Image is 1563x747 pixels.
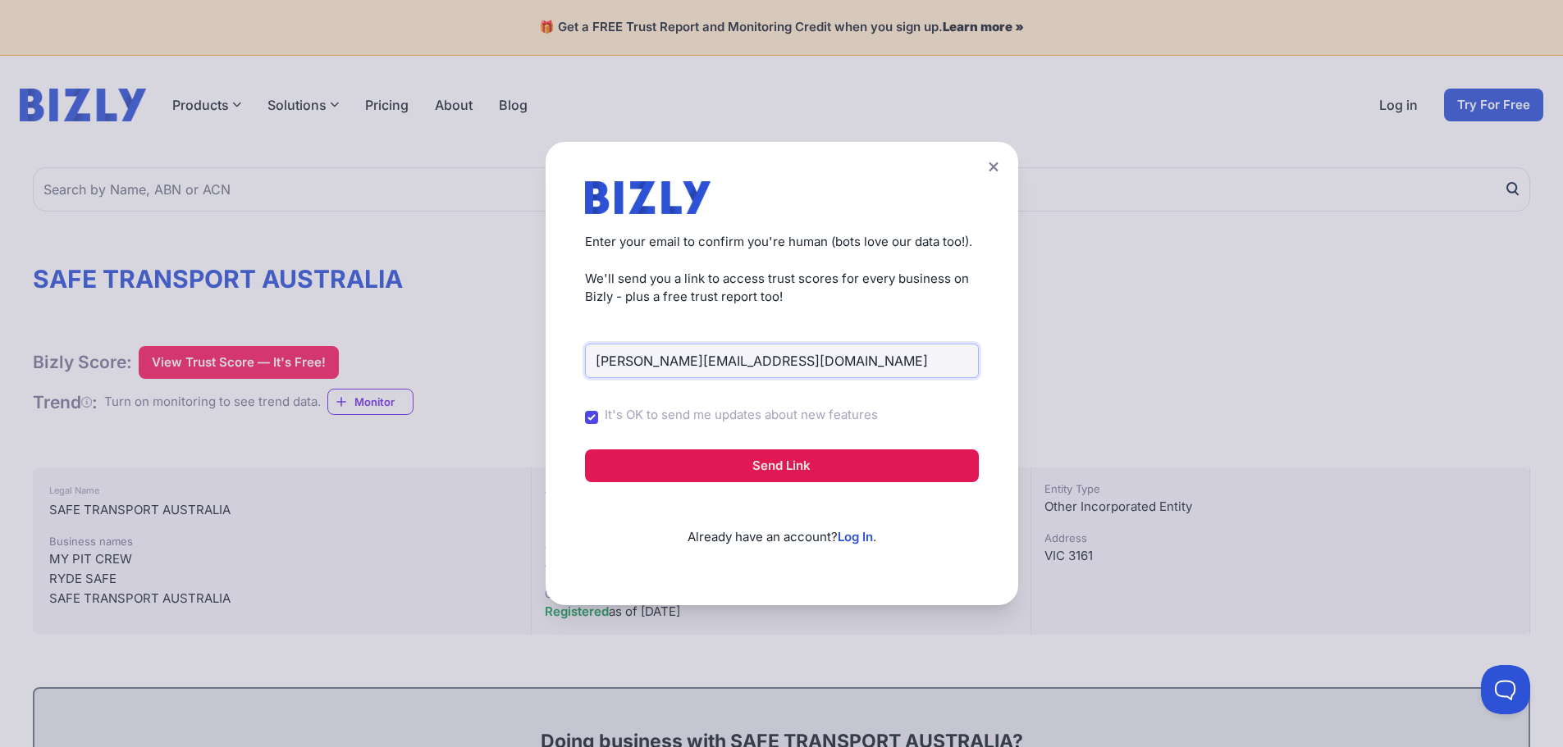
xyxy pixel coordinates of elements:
p: Already have an account? . [585,502,979,547]
p: We'll send you a link to access trust scores for every business on Bizly - plus a free trust repo... [585,270,979,307]
a: Log In [838,529,873,544]
iframe: Toggle Customer Support [1481,665,1530,714]
img: bizly_logo.svg [585,181,711,214]
p: Enter your email to confirm you're human (bots love our data too!). [585,233,979,252]
input: Email [585,344,979,378]
button: Send Link [585,449,979,482]
label: It's OK to send me updates about new features [605,406,878,425]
